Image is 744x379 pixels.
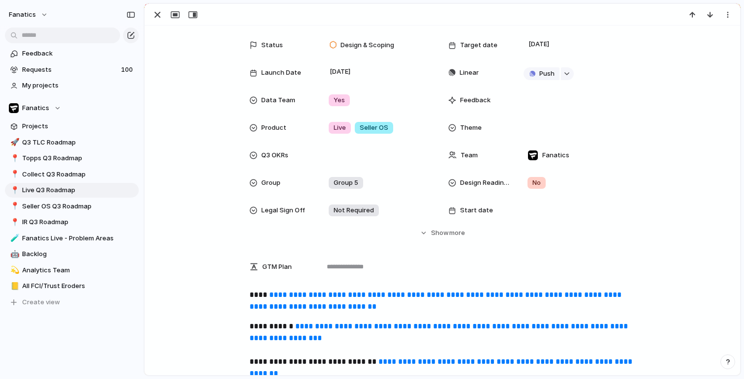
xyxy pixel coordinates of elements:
button: 🚀 [9,138,19,147]
span: Target date [460,40,497,50]
a: 💫Analytics Team [5,263,139,278]
span: Requests [22,65,118,75]
span: GTM Plan [262,262,292,272]
span: Collect Q3 Roadmap [22,170,135,179]
button: 📍 [9,217,19,227]
span: Fanatics [542,150,569,160]
div: 📍 [10,185,17,196]
div: 🤖 [10,249,17,260]
span: Backlog [22,249,135,259]
div: 🧪 [10,233,17,244]
button: Fanatics [5,101,139,116]
span: Create view [22,297,60,307]
button: 📍 [9,153,19,163]
span: Analytics Team [22,265,135,275]
button: 📍 [9,185,19,195]
a: My projects [5,78,139,93]
a: 📍Collect Q3 Roadmap [5,167,139,182]
button: 🤖 [9,249,19,259]
span: Push [539,69,555,79]
span: Topps Q3 Roadmap [22,153,135,163]
a: Feedback [5,46,139,61]
span: Group 5 [334,178,358,188]
span: Live Q3 Roadmap [22,185,135,195]
button: 📒 [9,281,19,291]
span: Design & Scoping [341,40,394,50]
span: Seller OS Q3 Roadmap [22,202,135,211]
span: fanatics [9,10,36,20]
span: Live [334,123,346,133]
span: Linear [460,68,479,78]
div: 📍 [10,217,17,228]
a: 📍Seller OS Q3 Roadmap [5,199,139,214]
span: Theme [460,123,482,133]
span: Data Team [261,95,295,105]
button: 📍 [9,202,19,211]
a: Projects [5,119,139,134]
span: Feedback [22,49,135,58]
a: Requests100 [5,62,139,77]
span: Feedback [460,95,491,105]
span: 100 [121,65,135,75]
a: 🚀Q3 TLC Roadmap [5,135,139,150]
span: Seller OS [360,123,388,133]
span: IR Q3 Roadmap [22,217,135,227]
span: [DATE] [327,66,353,78]
span: My projects [22,81,135,90]
button: 💫 [9,265,19,275]
span: Team [461,150,478,160]
a: 📍IR Q3 Roadmap [5,215,139,230]
a: 📍Live Q3 Roadmap [5,183,139,198]
span: Group [261,178,280,188]
span: All FCI/Trust Eroders [22,281,135,291]
span: Yes [334,95,345,105]
div: 📍 [10,169,17,180]
button: fanatics [4,7,53,23]
span: No [532,178,541,188]
button: 🧪 [9,233,19,243]
div: 📍 [10,201,17,212]
span: Q3 TLC Roadmap [22,138,135,147]
button: Create view [5,295,139,310]
div: 📒 [10,281,17,292]
span: Start date [460,205,493,215]
span: Fanatics Live - Problem Areas [22,233,135,243]
a: 📒All FCI/Trust Eroders [5,279,139,293]
span: [DATE] [526,38,552,50]
span: Status [261,40,283,50]
div: 💫 [10,264,17,276]
span: Q3 OKRs [261,150,288,160]
a: 📍Topps Q3 Roadmap [5,151,139,166]
span: Not Required [334,205,374,215]
span: Fanatics [22,103,49,113]
button: Showmore [249,224,635,242]
span: Show [431,228,449,238]
span: Product [261,123,286,133]
a: 🤖Backlog [5,247,139,262]
span: more [449,228,465,238]
a: 🧪Fanatics Live - Problem Areas [5,231,139,246]
div: 🚀 [10,137,17,148]
button: 📍 [9,170,19,179]
div: 📍 [10,153,17,164]
button: Push [524,67,559,80]
span: Launch Date [261,68,301,78]
span: Projects [22,121,135,131]
span: Legal Sign Off [261,205,305,215]
span: Design Readiness [460,178,511,188]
